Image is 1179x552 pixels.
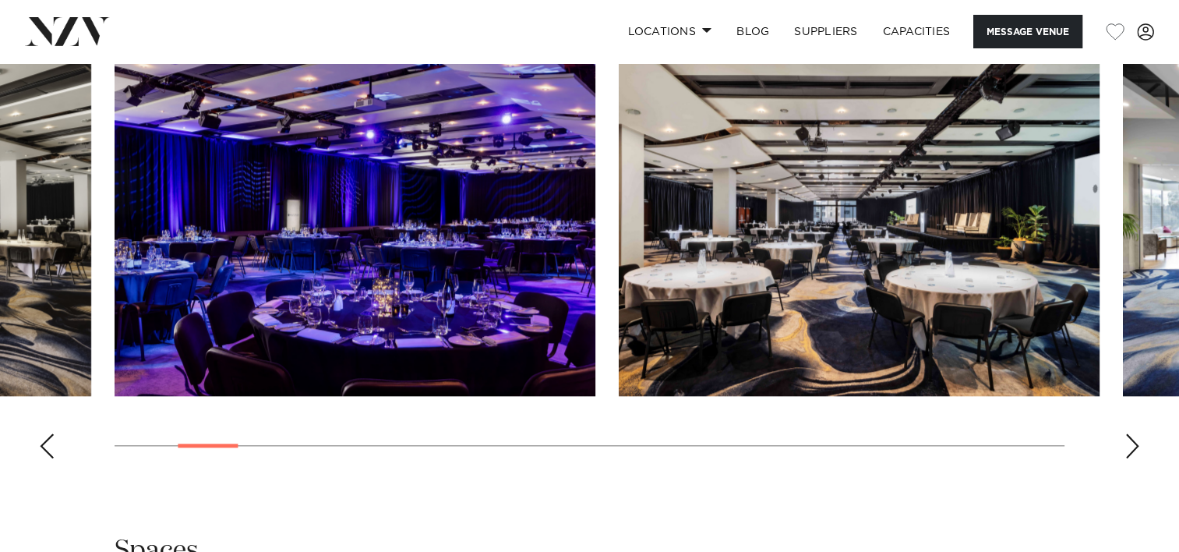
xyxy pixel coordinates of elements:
[115,43,595,396] swiper-slide: 3 / 30
[870,15,963,48] a: Capacities
[724,15,782,48] a: BLOG
[615,15,724,48] a: Locations
[25,17,110,45] img: nzv-logo.png
[973,15,1082,48] button: Message Venue
[619,43,1100,396] swiper-slide: 4 / 30
[782,15,870,48] a: SUPPLIERS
